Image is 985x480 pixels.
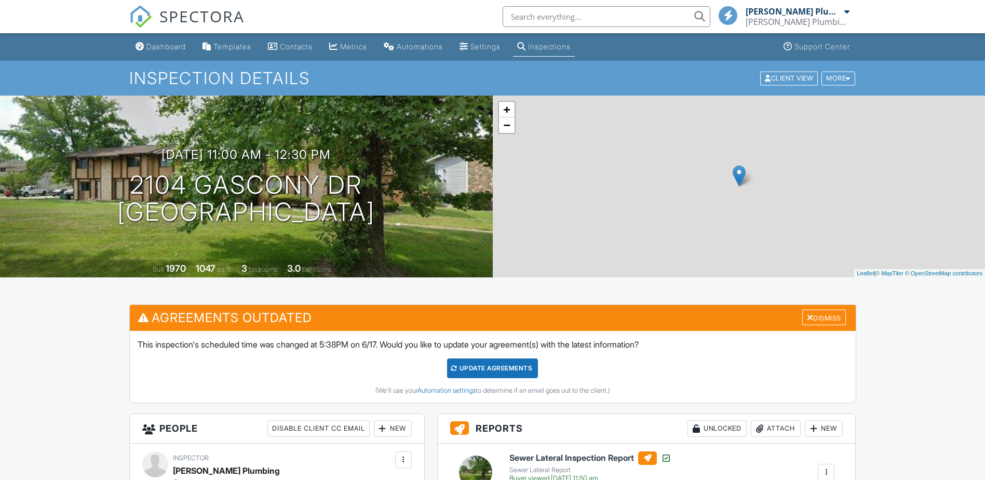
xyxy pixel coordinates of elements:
a: © MapTiler [875,270,903,276]
h1: Inspection Details [129,69,856,87]
h3: [DATE] 11:00 am - 12:30 pm [161,148,331,162]
div: [PERSON_NAME] Plumbing [173,463,280,478]
div: 1970 [166,263,186,274]
span: Built [153,265,164,273]
div: 3.0 [287,263,301,274]
div: [PERSON_NAME] Plumbing [746,6,842,17]
div: Contacts [280,42,313,51]
div: Behrle Plumbing, LLC. [746,17,849,27]
h3: People [130,414,424,444]
span: SPECTORA [159,5,245,27]
a: Settings [455,37,505,57]
a: © OpenStreetMap contributors [905,270,982,276]
div: 3 [241,263,247,274]
div: Unlocked [687,420,747,437]
span: sq. ft. [217,265,232,273]
div: (We'll use your to determine if an email goes out to the client.) [138,386,848,395]
a: Leaflet [857,270,874,276]
a: Inspections [513,37,575,57]
div: Settings [470,42,501,51]
div: Disable Client CC Email [267,420,370,437]
div: Dashboard [146,42,186,51]
h6: Sewer Lateral Inspection Report [509,451,671,465]
div: | [854,269,985,278]
div: 1047 [196,263,215,274]
img: The Best Home Inspection Software - Spectora [129,5,152,28]
div: Attach [751,420,801,437]
a: Contacts [264,37,317,57]
div: Automations [397,42,443,51]
h3: Agreements Outdated [130,305,856,330]
div: This inspection's scheduled time was changed at 5:38PM on 6/17. Would you like to update your agr... [130,331,856,403]
a: Metrics [325,37,371,57]
div: Templates [213,42,251,51]
a: SPECTORA [129,14,245,36]
div: Client View [760,71,818,85]
div: Support Center [794,42,850,51]
span: bedrooms [249,265,277,273]
div: More [821,71,855,85]
a: Automation settings [417,386,476,394]
div: Dismiss [802,310,846,326]
a: Zoom out [499,117,515,133]
span: Inspector [173,454,209,462]
div: New [805,420,843,437]
a: Dashboard [131,37,190,57]
h3: Reports [438,414,856,444]
a: Automations (Basic) [380,37,447,57]
div: Update Agreements [447,358,538,378]
a: Support Center [779,37,854,57]
a: Client View [759,74,820,82]
h1: 2104 Gascony Dr [GEOGRAPHIC_DATA] [117,171,375,226]
div: New [374,420,412,437]
div: Metrics [340,42,367,51]
span: bathrooms [302,265,332,273]
a: Templates [198,37,255,57]
input: Search everything... [503,6,710,27]
div: Sewer Lateral Report [509,466,671,474]
div: Inspections [528,42,571,51]
a: Zoom in [499,102,515,117]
